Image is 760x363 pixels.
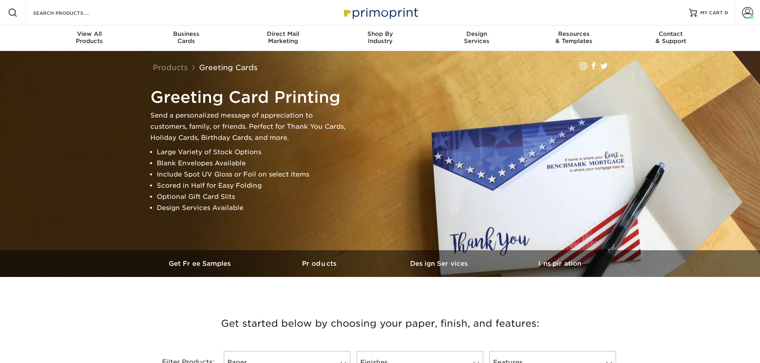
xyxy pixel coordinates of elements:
[261,260,380,267] h3: Products
[157,202,350,214] li: Design Services Available
[157,191,350,202] li: Optional Gift Card Slits
[340,4,420,21] img: Primoprint
[32,8,110,18] input: SEARCH PRODUCTS.....
[150,88,350,107] h1: Greeting Card Printing
[428,26,525,51] a: DesignServices
[525,30,622,37] span: Resources
[380,250,500,277] a: Design Services
[332,26,428,51] a: Shop ByIndustry
[41,30,138,37] span: View All
[724,10,728,16] span: 0
[332,30,428,37] span: Shop By
[622,30,719,37] span: Contact
[500,260,620,267] h3: Inspiration
[235,26,332,51] a: Direct MailMarketing
[332,30,428,45] div: Industry
[428,30,525,37] span: Design
[138,30,235,37] span: Business
[141,250,261,277] a: Get Free Samples
[138,30,235,45] div: Cards
[153,63,188,72] a: Products
[428,30,525,45] div: Services
[235,30,332,37] span: Direct Mail
[199,63,258,72] a: Greeting Cards
[138,26,235,51] a: BusinessCards
[157,169,350,180] li: Include Spot UV Gloss or Foil on select items
[622,30,719,45] div: & Support
[150,110,350,143] p: Send a personalized message of appreciation to customers, family, or friends. Perfect for Thank Y...
[261,250,380,277] a: Products
[235,30,332,45] div: Marketing
[500,250,620,277] a: Inspiration
[157,147,350,158] li: Large Variety of Stock Options
[525,26,622,51] a: Resources& Templates
[147,306,614,341] h3: Get started below by choosing your paper, finish, and features:
[700,10,723,16] span: MY CART
[157,158,350,169] li: Blank Envelopes Available
[41,26,138,51] a: View AllProducts
[525,30,622,45] div: & Templates
[622,26,719,51] a: Contact& Support
[141,260,261,267] h3: Get Free Samples
[380,260,500,267] h3: Design Services
[41,30,138,45] div: Products
[157,180,350,191] li: Scored in Half for Easy Folding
